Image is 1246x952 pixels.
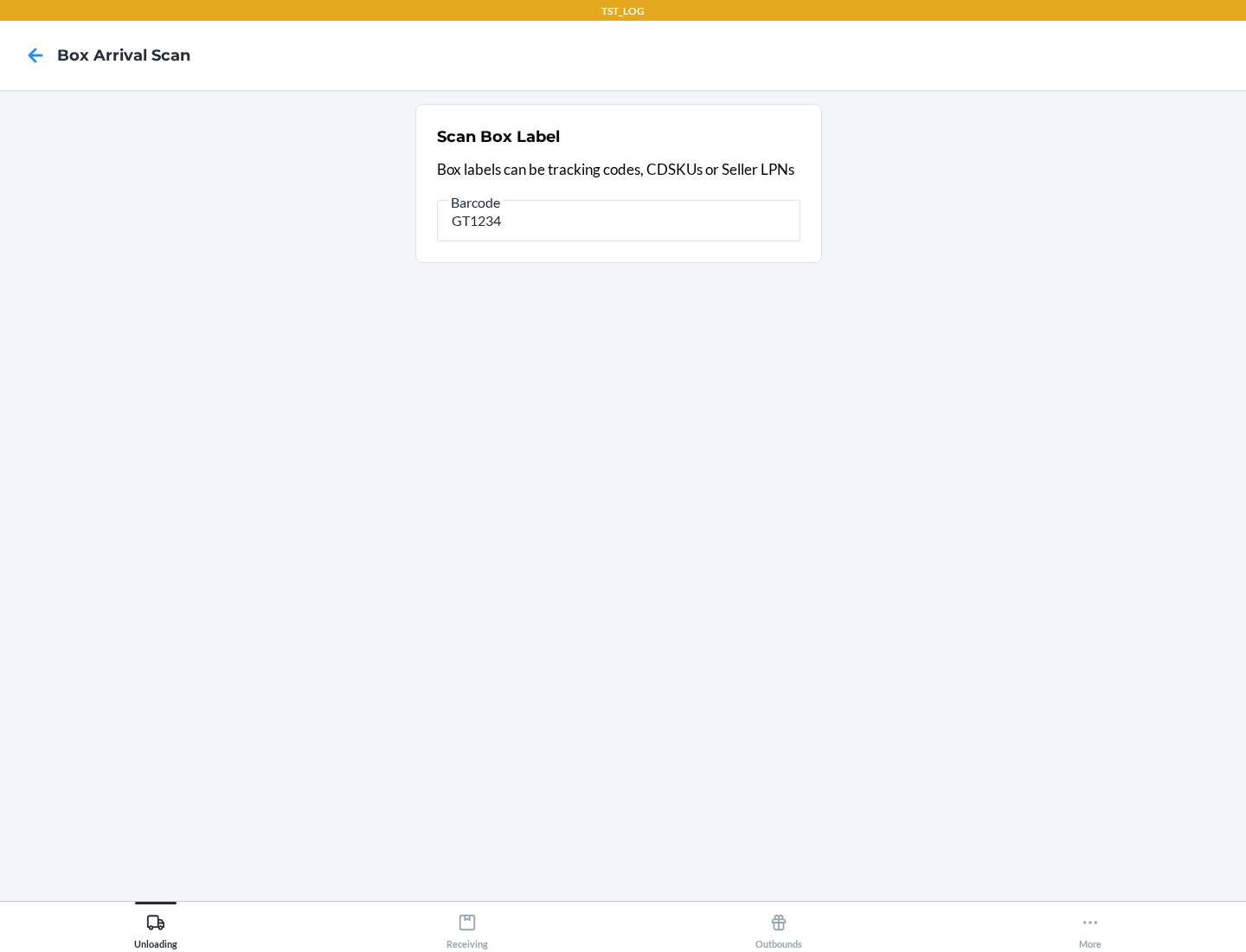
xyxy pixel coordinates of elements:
[437,158,800,181] p: Box labels can be tracking codes, CDSKUs or Seller LPNs
[601,3,645,19] p: TST_LOG
[448,194,503,211] span: Barcode
[755,906,802,949] div: Outbounds
[437,125,560,148] h2: Scan Box Label
[446,906,488,949] div: Receiving
[934,902,1246,949] button: More
[623,902,934,949] button: Outbounds
[1079,906,1101,949] div: More
[134,906,177,949] div: Unloading
[311,902,623,949] button: Receiving
[57,44,190,67] h4: Box Arrival Scan
[437,200,800,241] input: Barcode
